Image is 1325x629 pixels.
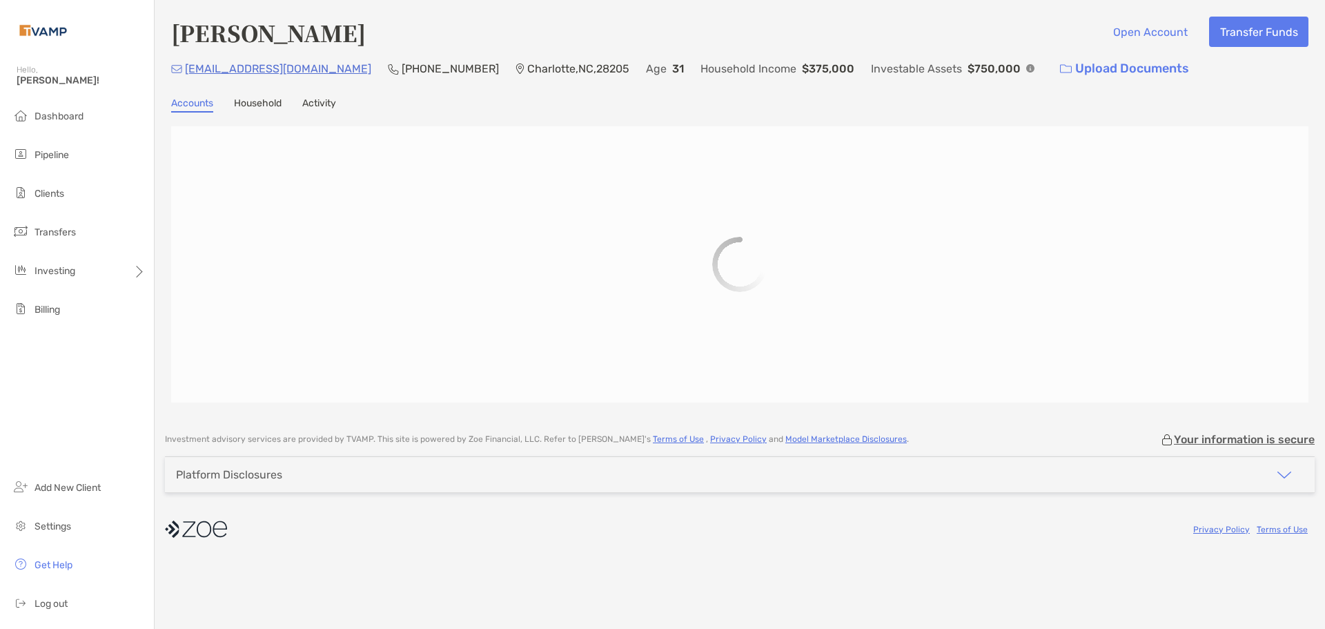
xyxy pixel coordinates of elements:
[165,434,909,445] p: Investment advisory services are provided by TVAMP . This site is powered by Zoe Financial, LLC. ...
[35,149,69,161] span: Pipeline
[672,60,684,77] p: 31
[35,304,60,316] span: Billing
[12,556,29,572] img: get-help icon
[234,97,282,113] a: Household
[700,60,796,77] p: Household Income
[12,262,29,278] img: investing icon
[1051,54,1198,84] a: Upload Documents
[17,6,70,55] img: Zoe Logo
[171,17,366,48] h4: [PERSON_NAME]
[1209,17,1308,47] button: Transfer Funds
[12,184,29,201] img: clients icon
[1193,525,1250,534] a: Privacy Policy
[1174,433,1315,446] p: Your information is secure
[12,223,29,240] img: transfers icon
[171,65,182,73] img: Email Icon
[710,434,767,444] a: Privacy Policy
[1276,467,1293,483] img: icon arrow
[35,226,76,238] span: Transfers
[871,60,962,77] p: Investable Assets
[968,60,1021,77] p: $750,000
[35,559,72,571] span: Get Help
[646,60,667,77] p: Age
[35,598,68,610] span: Log out
[1026,64,1034,72] img: Info Icon
[653,434,704,444] a: Terms of Use
[388,64,399,75] img: Phone Icon
[1257,525,1308,534] a: Terms of Use
[516,64,524,75] img: Location Icon
[12,146,29,162] img: pipeline icon
[165,514,227,545] img: company logo
[527,60,629,77] p: Charlotte , NC , 28205
[176,468,282,481] div: Platform Disclosures
[1060,64,1072,74] img: button icon
[402,60,499,77] p: [PHONE_NUMBER]
[17,75,146,86] span: [PERSON_NAME]!
[12,594,29,611] img: logout icon
[35,482,101,494] span: Add New Client
[35,110,84,122] span: Dashboard
[171,97,213,113] a: Accounts
[12,478,29,495] img: add_new_client icon
[12,517,29,534] img: settings icon
[1102,17,1198,47] button: Open Account
[35,265,75,277] span: Investing
[302,97,336,113] a: Activity
[802,60,854,77] p: $375,000
[12,300,29,317] img: billing icon
[12,107,29,124] img: dashboard icon
[785,434,907,444] a: Model Marketplace Disclosures
[185,60,371,77] p: [EMAIL_ADDRESS][DOMAIN_NAME]
[35,188,64,200] span: Clients
[35,521,71,532] span: Settings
